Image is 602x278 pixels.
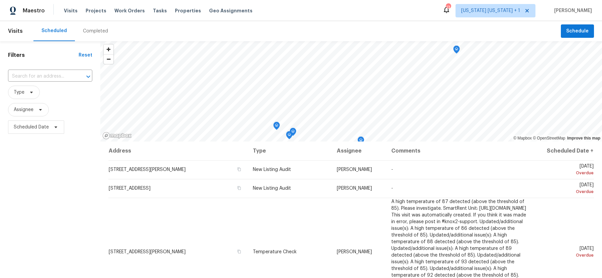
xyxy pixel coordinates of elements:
button: Open [84,72,93,81]
span: Tasks [153,8,167,13]
button: Copy Address [236,249,242,255]
button: Zoom out [104,54,113,64]
h1: Filters [8,52,79,59]
th: Type [247,142,332,160]
span: Work Orders [114,7,145,14]
span: Temperature Check [253,250,297,254]
span: Maestro [23,7,45,14]
a: Mapbox homepage [102,132,132,140]
span: [PERSON_NAME] [337,250,372,254]
div: Map marker [358,136,364,147]
span: Properties [175,7,201,14]
span: [PERSON_NAME] [337,167,372,172]
span: [DATE] [537,164,594,176]
a: Mapbox [513,136,532,141]
button: Copy Address [236,166,242,172]
div: Completed [83,28,108,34]
div: Scheduled [41,27,67,34]
button: Copy Address [236,185,242,191]
span: New Listing Audit [253,186,291,191]
th: Address [108,142,247,160]
th: Comments [386,142,532,160]
span: Assignee [14,106,33,113]
span: Projects [86,7,106,14]
button: Zoom in [104,44,113,54]
a: OpenStreetMap [533,136,565,141]
span: [PERSON_NAME] [337,186,372,191]
div: Overdue [537,252,594,259]
span: Schedule [566,27,589,35]
span: [STREET_ADDRESS][PERSON_NAME] [109,250,186,254]
span: - [391,186,393,191]
a: Improve this map [567,136,600,141]
div: Overdue [537,170,594,176]
div: Map marker [286,131,293,142]
span: [STREET_ADDRESS][PERSON_NAME] [109,167,186,172]
span: Scheduled Date [14,124,49,130]
span: Visits [64,7,78,14]
span: [PERSON_NAME] [551,7,592,14]
span: [US_STATE] [US_STATE] + 1 [461,7,520,14]
div: Map marker [290,128,296,138]
div: 13 [446,4,450,11]
span: Type [14,89,24,96]
canvas: Map [100,41,602,142]
span: New Listing Audit [253,167,291,172]
span: Visits [8,24,23,38]
span: Zoom out [104,55,113,64]
div: Reset [79,52,92,59]
span: Geo Assignments [209,7,253,14]
th: Assignee [331,142,386,160]
th: Scheduled Date ↑ [532,142,594,160]
span: [STREET_ADDRESS] [109,186,150,191]
span: [DATE] [537,246,594,259]
input: Search for an address... [8,71,74,82]
span: [DATE] [537,183,594,195]
div: Map marker [273,122,280,132]
div: Overdue [537,188,594,195]
button: Schedule [561,24,594,38]
div: Map marker [453,45,460,56]
span: - [391,167,393,172]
